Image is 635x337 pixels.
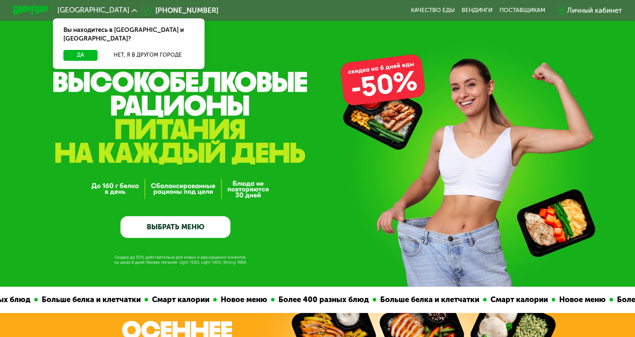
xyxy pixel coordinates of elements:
[139,294,204,305] div: Смарт калории
[57,7,129,14] span: [GEOGRAPHIC_DATA]
[567,5,622,16] div: Личный кабинет
[29,294,135,305] div: Больше белка и клетчатки
[500,7,545,14] div: поставщикам
[101,50,194,60] button: Нет, я в другом городе
[141,5,218,16] a: [PHONE_NUMBER]
[477,294,542,305] div: Смарт калории
[208,294,262,305] div: Новое меню
[265,294,363,305] div: Более 400 разных блюд
[63,50,98,60] button: Да
[53,18,205,50] div: Вы находитесь в [GEOGRAPHIC_DATA] и [GEOGRAPHIC_DATA]?
[462,7,492,14] a: Вендинги
[411,7,455,14] a: Качество еды
[367,294,474,305] div: Больше белка и клетчатки
[546,294,600,305] div: Новое меню
[120,216,230,238] a: ВЫБРАТЬ МЕНЮ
